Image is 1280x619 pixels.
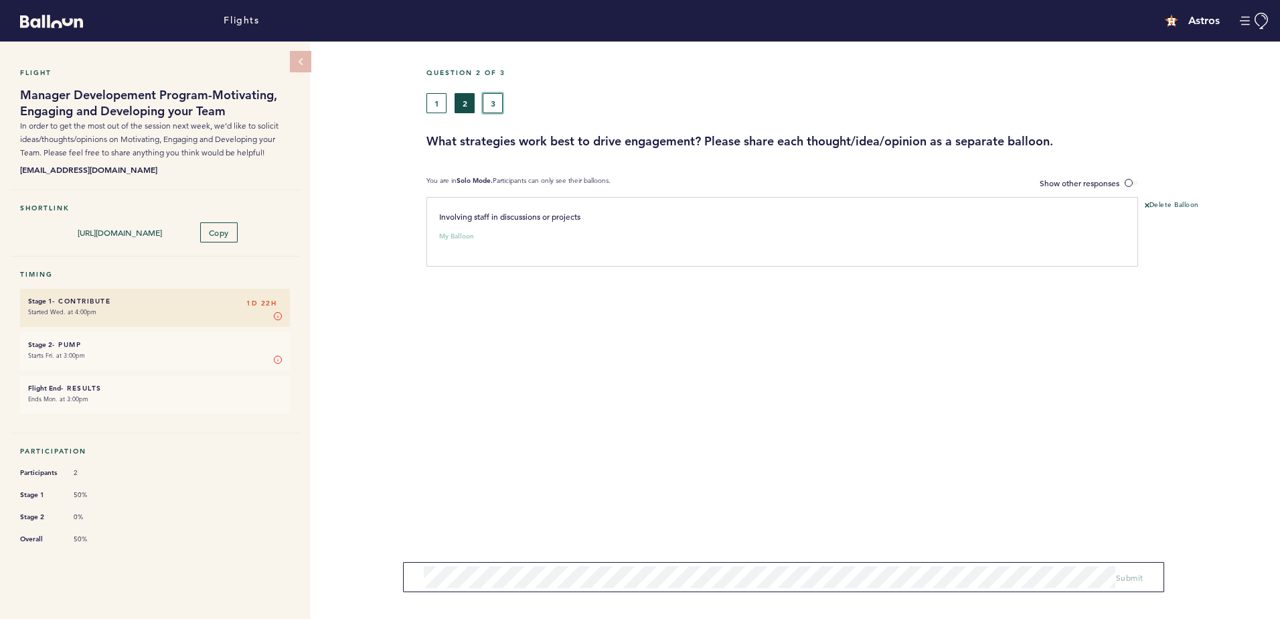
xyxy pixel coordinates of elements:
h6: - Pump [28,340,282,349]
span: In order to get the most out of the session next week, we’d like to solicit ideas/thoughts/opinio... [20,121,278,157]
button: Submit [1116,571,1143,584]
a: Flights [224,13,259,28]
span: Involving staff in discussions or projects [439,211,580,222]
p: You are in Participants can only see their balloons. [426,176,611,190]
time: Ends Mon. at 3:00pm [28,395,88,403]
span: 50% [74,490,114,500]
span: Overall [20,533,60,546]
b: Solo Mode. [457,176,493,185]
h5: Flight [20,68,290,77]
h5: Question 2 of 3 [426,68,1270,77]
span: Participants [20,466,60,480]
small: Stage 1 [28,297,52,305]
h4: Astros [1188,13,1220,29]
span: Stage 1 [20,488,60,502]
small: My Balloon [439,233,474,240]
button: Copy [200,222,238,243]
h3: What strategies work best to drive engagement? Please share each thought/idea/opinion as a separa... [426,133,1270,149]
time: Started Wed. at 4:00pm [28,307,96,316]
h6: - Results [28,384,282,393]
h1: Manager Developement Program-Motivating, Engaging and Developing your Team [20,87,290,119]
button: 1 [426,93,447,113]
time: Starts Fri. at 3:00pm [28,351,85,360]
button: Manage Account [1240,13,1270,29]
a: Balloon [10,13,83,27]
span: Submit [1116,572,1143,583]
h6: - Contribute [28,297,282,305]
span: Show other responses [1040,178,1119,188]
small: Flight End [28,384,61,393]
b: [EMAIL_ADDRESS][DOMAIN_NAME] [20,163,290,176]
button: 2 [455,93,475,113]
button: 3 [483,93,503,113]
span: 0% [74,512,114,522]
span: 50% [74,535,114,544]
small: Stage 2 [28,340,52,349]
h5: Timing [20,270,290,279]
span: Copy [209,227,229,238]
span: Stage 2 [20,510,60,524]
h5: Participation [20,447,290,456]
svg: Balloon [20,15,83,28]
span: 2 [74,468,114,478]
h5: Shortlink [20,204,290,212]
span: 1D 22H [246,297,276,310]
button: Delete Balloon [1145,200,1199,211]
